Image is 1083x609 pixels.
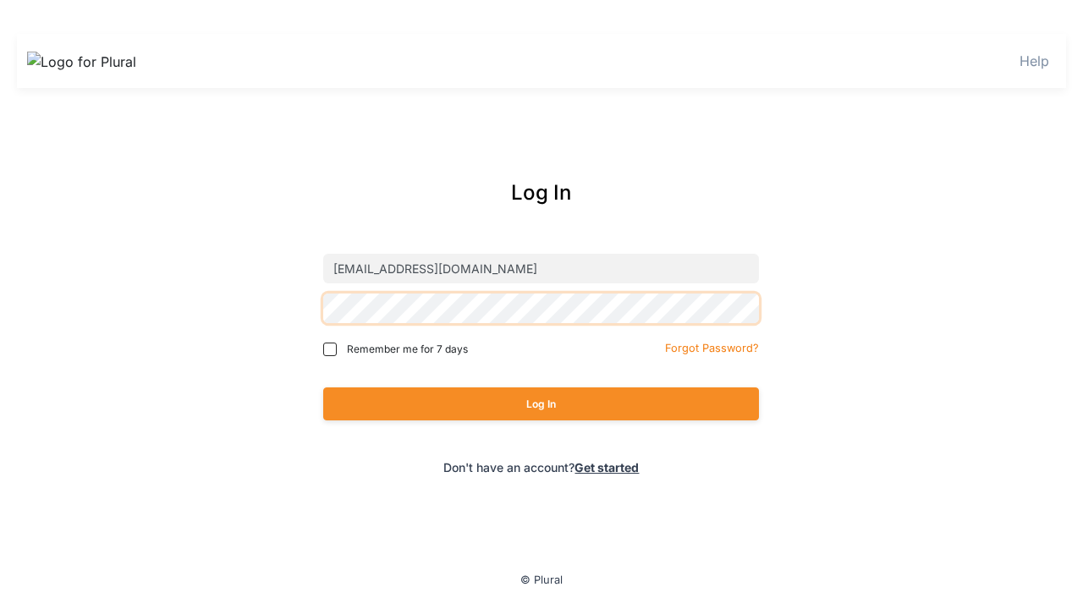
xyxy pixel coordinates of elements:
button: Log In [323,387,759,420]
div: Don't have an account? [251,458,833,476]
img: Logo for Plural [27,52,146,72]
a: Get started [574,460,639,475]
a: Help [1020,52,1049,69]
input: Email address [323,254,759,283]
div: Log In [251,178,833,208]
span: Remember me for 7 days [347,342,468,357]
small: © Plural [520,573,563,586]
small: Forgot Password? [665,342,759,354]
input: Remember me for 7 days [323,343,337,356]
a: Forgot Password? [665,338,759,355]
